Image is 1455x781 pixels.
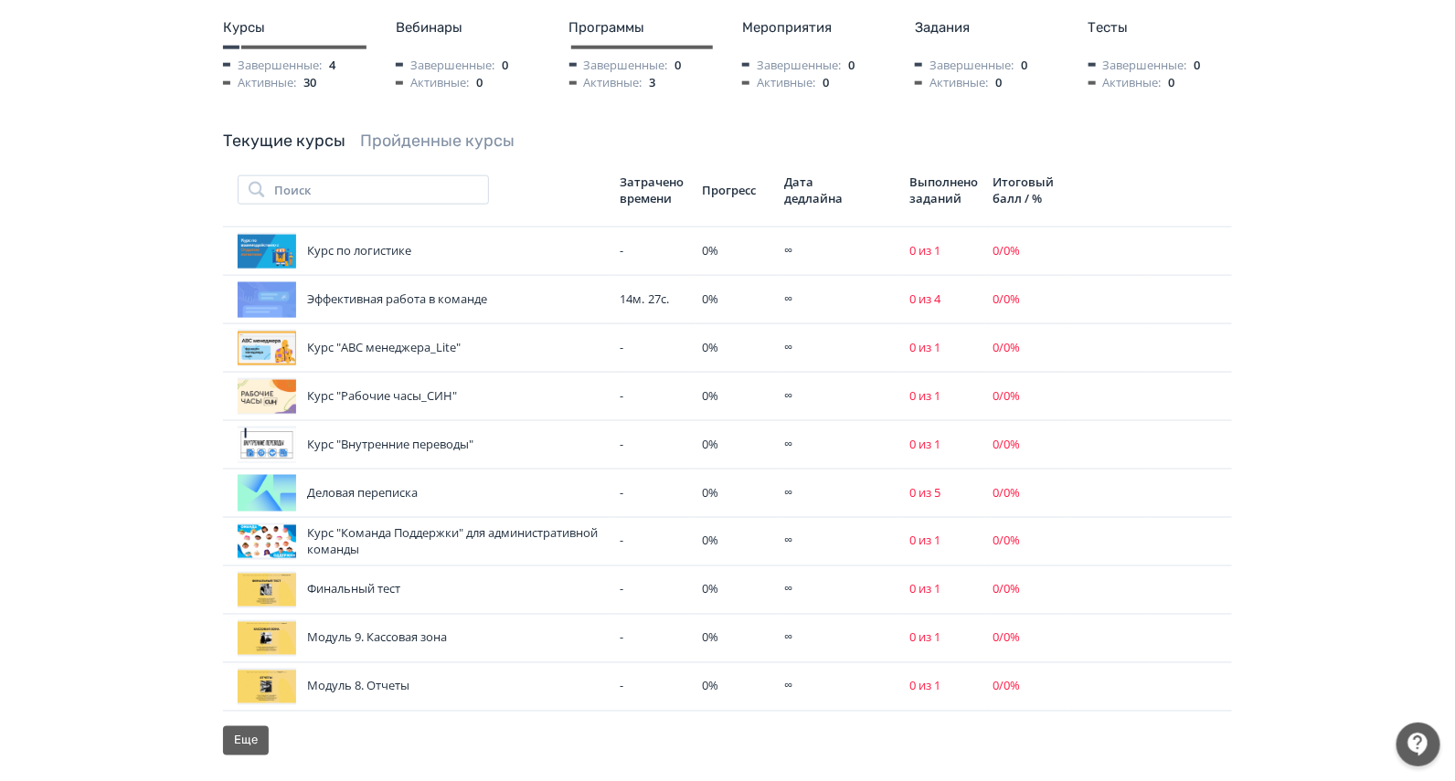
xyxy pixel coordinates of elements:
[993,581,1020,597] span: 0 / 0 %
[909,242,940,259] span: 0 из 1
[993,174,1060,206] div: Итоговый балл / %
[785,629,895,648] div: ∞
[1021,57,1027,75] span: 0
[223,17,366,38] div: Курсы
[621,533,688,551] div: -
[238,620,606,657] div: Модуль 9. Кассовая зона
[703,629,719,646] span: 0 %
[621,174,688,206] div: Затрачено времени
[703,533,719,549] span: 0 %
[909,533,940,549] span: 0 из 1
[396,74,469,92] span: Активные:
[621,581,688,599] div: -
[1169,74,1175,92] span: 0
[502,57,508,75] span: 0
[621,484,688,502] div: -
[396,17,539,38] div: Вебинары
[993,387,1020,404] span: 0 / 0 %
[909,387,940,404] span: 0 из 1
[476,74,483,92] span: 0
[223,57,322,75] span: Завершенные:
[703,290,719,307] span: 0 %
[785,484,895,502] div: ∞
[223,131,345,151] a: Текущие курсы
[1089,74,1162,92] span: Активные:
[915,57,1014,75] span: Завершенные:
[703,581,719,597] span: 0 %
[569,17,713,38] div: Программы
[995,74,1002,92] span: 0
[742,74,815,92] span: Активные:
[396,57,494,75] span: Завершенные:
[703,339,719,355] span: 0 %
[909,581,940,597] span: 0 из 1
[909,629,940,646] span: 0 из 1
[621,629,688,648] div: -
[569,74,643,92] span: Активные:
[785,436,895,454] div: ∞
[703,182,770,198] div: Прогресс
[1195,57,1201,75] span: 0
[993,242,1020,259] span: 0 / 0 %
[569,57,668,75] span: Завершенные:
[993,339,1020,355] span: 0 / 0 %
[993,629,1020,646] span: 0 / 0 %
[785,581,895,599] div: ∞
[303,74,316,92] span: 30
[993,484,1020,501] span: 0 / 0 %
[909,436,940,452] span: 0 из 1
[915,17,1058,38] div: Задания
[785,290,895,309] div: ∞
[650,74,656,92] span: 3
[238,281,606,318] div: Эффективная работа в команде
[223,74,296,92] span: Активные:
[621,436,688,454] div: -
[993,678,1020,694] span: 0 / 0 %
[223,726,269,755] button: Еще
[238,475,606,512] div: Деловая переписка
[238,330,606,366] div: Курс "ABC менеджера_Lite"
[675,57,682,75] span: 0
[703,436,719,452] span: 0 %
[742,57,841,75] span: Завершенные:
[915,74,988,92] span: Активные:
[703,484,719,501] span: 0 %
[909,339,940,355] span: 0 из 1
[909,678,940,694] span: 0 из 1
[909,484,940,501] span: 0 из 5
[238,523,606,560] div: Курс "Команда Поддержки" для административной команды
[848,57,855,75] span: 0
[648,290,669,307] span: 27с.
[238,233,606,269] div: Курс по логистике
[329,57,335,75] span: 4
[703,678,719,694] span: 0 %
[621,678,688,696] div: -
[238,427,606,463] div: Курс "Внутренние переводы"
[621,339,688,357] div: -
[1089,57,1187,75] span: Завершенные:
[1089,17,1232,38] div: Тесты
[785,174,849,206] div: Дата дедлайна
[785,533,895,551] div: ∞
[238,669,606,705] div: Модуль 8. Отчеты
[742,17,886,38] div: Мероприятия
[785,339,895,357] div: ∞
[360,131,515,151] a: Пройденные курсы
[703,387,719,404] span: 0 %
[621,290,645,307] span: 14м.
[703,242,719,259] span: 0 %
[238,572,606,608] div: Финальный тест
[993,533,1020,549] span: 0 / 0 %
[785,678,895,696] div: ∞
[621,242,688,260] div: -
[785,387,895,406] div: ∞
[823,74,829,92] span: 0
[909,290,940,307] span: 0 из 4
[238,378,606,415] div: Курс "Рабочие часы_СИН"
[993,436,1020,452] span: 0 / 0 %
[993,290,1020,307] span: 0 / 0 %
[909,174,978,206] div: Выполнено заданий
[621,387,688,406] div: -
[785,242,895,260] div: ∞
